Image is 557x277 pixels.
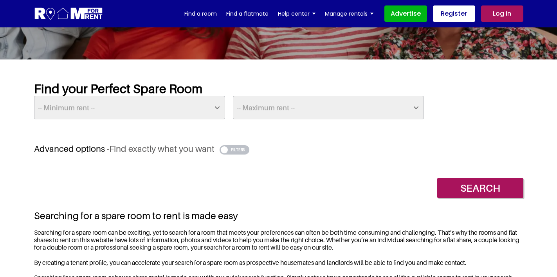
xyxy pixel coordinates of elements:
a: Find a room [184,8,217,20]
p: Searching for a spare room can be exciting, yet to search for a room that meets your preferences ... [34,229,523,252]
a: Log in [481,5,523,22]
h3: Advanced options - [34,144,523,154]
h2: Searching for a spare room to rent is made easy [34,210,523,221]
p: By creating a tenant profile, you can accelerate your search for a spare room as prospective hous... [34,259,523,266]
a: Register [433,5,475,22]
a: Find a flatmate [226,8,269,20]
img: Logo for Room for Rent, featuring a welcoming design with a house icon and modern typography [34,7,103,21]
a: Help center [278,8,315,20]
strong: Find your Perfect Spare Room [34,81,202,96]
span: Find exactly what you want [109,144,215,154]
input: Search [437,178,523,198]
a: Manage rentals [325,8,373,20]
a: Advertise [384,5,427,22]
